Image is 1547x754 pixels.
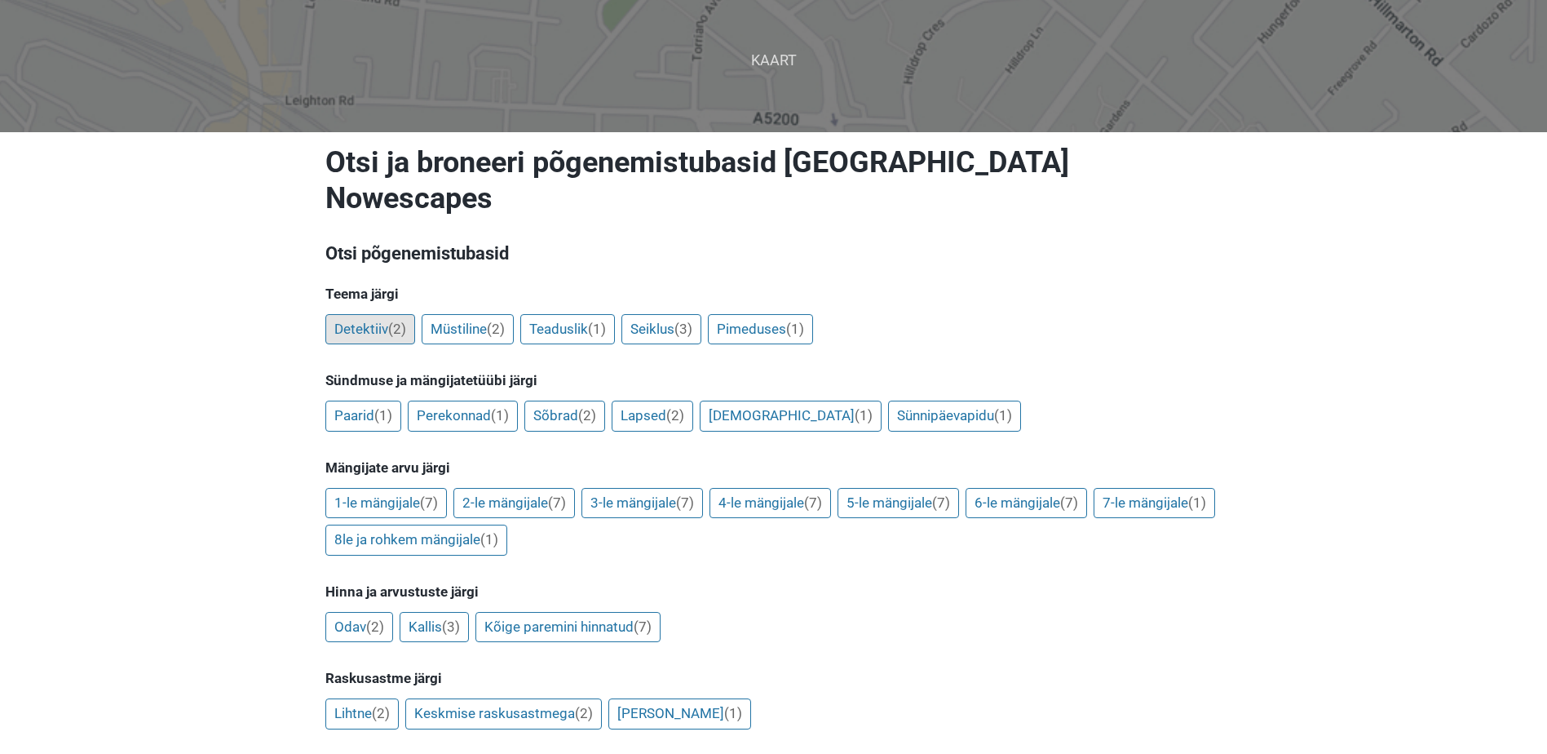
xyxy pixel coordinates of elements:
a: Perekonnad(1) [408,401,518,432]
a: [DEMOGRAPHIC_DATA](1) [700,401,882,432]
span: (3) [674,321,692,337]
a: 1-le mängijale(7) [325,488,447,519]
a: 4-le mängijale(7) [709,488,831,519]
a: Lihtne(2) [325,699,399,730]
a: Pimeduses(1) [708,314,813,345]
a: Kallis(3) [400,612,469,643]
span: (1) [1188,495,1206,511]
a: 3-le mängijale(7) [581,488,703,519]
h1: Otsi ja broneeri põgenemistubasid [GEOGRAPHIC_DATA] Nowescapes [325,144,1222,216]
a: [PERSON_NAME](1) [608,699,751,730]
a: Keskmise raskusastmega(2) [405,699,602,730]
a: Teaduslik(1) [520,314,615,345]
h5: Sündmuse ja mängijatetüübi järgi [325,372,1222,388]
span: (1) [374,407,392,424]
a: 8le ja rohkem mängijale(1) [325,525,507,556]
a: 6-le mängijale(7) [966,488,1087,519]
a: Odav(2) [325,612,393,643]
span: (2) [578,407,596,424]
a: 5-le mängijale(7) [838,488,959,519]
span: (7) [1060,495,1078,511]
a: Seiklus(3) [621,314,701,345]
span: (7) [634,619,652,635]
span: (7) [420,495,438,511]
h5: Teema järgi [325,286,1222,302]
span: (7) [932,495,950,511]
span: (7) [804,495,822,511]
span: (1) [588,321,606,337]
span: (1) [855,407,873,424]
a: Kõige paremini hinnatud(7) [475,612,661,643]
a: 7-le mängijale(1) [1094,488,1215,519]
a: Paarid(1) [325,401,401,432]
span: (1) [786,321,804,337]
span: (1) [480,531,498,548]
h5: Raskusastme järgi [325,670,1222,686]
span: (2) [575,705,593,721]
span: (7) [676,495,694,511]
h3: Otsi põgenemistubasid [325,241,1222,267]
span: (3) [442,619,460,635]
span: (2) [366,619,384,635]
span: (2) [487,321,505,337]
a: Lapsed(2) [612,401,693,432]
h5: Mängijate arvu järgi [325,459,1222,476]
a: Sünnipäevapidu(1) [888,401,1021,432]
a: Detektiiv(2) [325,314,415,345]
span: (1) [724,705,742,721]
span: (1) [491,407,509,424]
a: Sõbrad(2) [524,401,605,432]
a: 2-le mängijale(7) [453,488,575,519]
a: Müstiline(2) [422,314,514,345]
span: (7) [548,495,566,511]
span: (2) [666,407,684,424]
span: (1) [994,407,1012,424]
h5: Hinna ja arvustuste järgi [325,583,1222,600]
span: (2) [372,705,390,721]
span: (2) [388,321,406,337]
